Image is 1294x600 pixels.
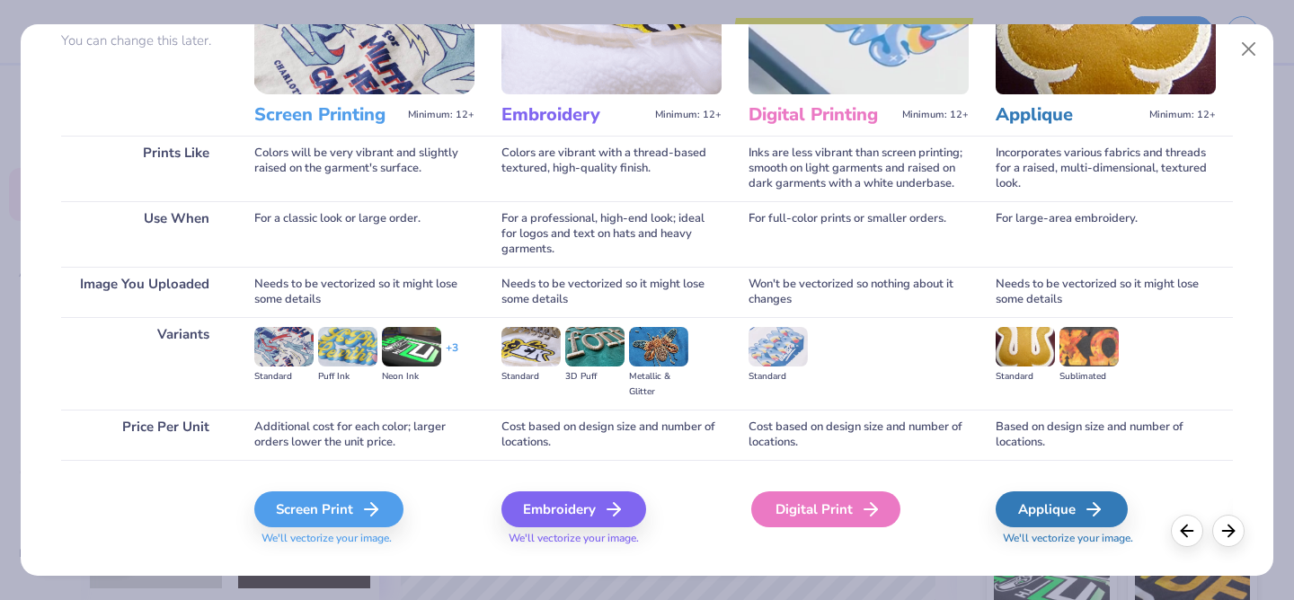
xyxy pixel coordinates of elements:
[1149,109,1216,121] span: Minimum: 12+
[655,109,722,121] span: Minimum: 12+
[501,410,722,460] div: Cost based on design size and number of locations.
[61,317,227,410] div: Variants
[254,201,474,267] div: For a classic look or large order.
[749,136,969,201] div: Inks are less vibrant than screen printing; smooth on light garments and raised on dark garments ...
[382,327,441,366] img: Neon Ink
[749,369,808,384] div: Standard
[996,201,1216,267] div: For large-area embroidery.
[749,410,969,460] div: Cost based on design size and number of locations.
[501,136,722,201] div: Colors are vibrant with a thread-based textured, high-quality finish.
[996,531,1216,546] span: We'll vectorize your image.
[749,267,969,317] div: Won't be vectorized so nothing about it changes
[1232,32,1266,66] button: Close
[254,531,474,546] span: We'll vectorize your image.
[254,136,474,201] div: Colors will be very vibrant and slightly raised on the garment's surface.
[629,369,688,400] div: Metallic & Glitter
[749,201,969,267] div: For full-color prints or smaller orders.
[254,103,401,127] h3: Screen Printing
[996,103,1142,127] h3: Applique
[501,369,561,384] div: Standard
[254,369,314,384] div: Standard
[1059,369,1119,384] div: Sublimated
[61,267,227,317] div: Image You Uploaded
[996,136,1216,201] div: Incorporates various fabrics and threads for a raised, multi-dimensional, textured look.
[446,340,458,371] div: + 3
[996,410,1216,460] div: Based on design size and number of locations.
[1059,327,1119,366] img: Sublimated
[254,327,314,366] img: Standard
[996,267,1216,317] div: Needs to be vectorized so it might lose some details
[382,369,441,384] div: Neon Ink
[996,369,1055,384] div: Standard
[749,327,808,366] img: Standard
[501,267,722,317] div: Needs to be vectorized so it might lose some details
[629,327,688,366] img: Metallic & Glitter
[318,369,377,384] div: Puff Ink
[501,491,646,527] div: Embroidery
[902,109,969,121] span: Minimum: 12+
[501,201,722,267] div: For a professional, high-end look; ideal for logos and text on hats and heavy garments.
[996,491,1128,527] div: Applique
[501,327,561,366] img: Standard
[254,410,474,460] div: Additional cost for each color; larger orders lower the unit price.
[318,327,377,366] img: Puff Ink
[565,327,625,366] img: 3D Puff
[565,369,625,384] div: 3D Puff
[61,136,227,201] div: Prints Like
[408,109,474,121] span: Minimum: 12+
[501,531,722,546] span: We'll vectorize your image.
[749,103,895,127] h3: Digital Printing
[501,103,648,127] h3: Embroidery
[254,267,474,317] div: Needs to be vectorized so it might lose some details
[254,491,403,527] div: Screen Print
[61,201,227,267] div: Use When
[751,491,900,527] div: Digital Print
[996,327,1055,366] img: Standard
[61,410,227,460] div: Price Per Unit
[61,33,227,49] p: You can change this later.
